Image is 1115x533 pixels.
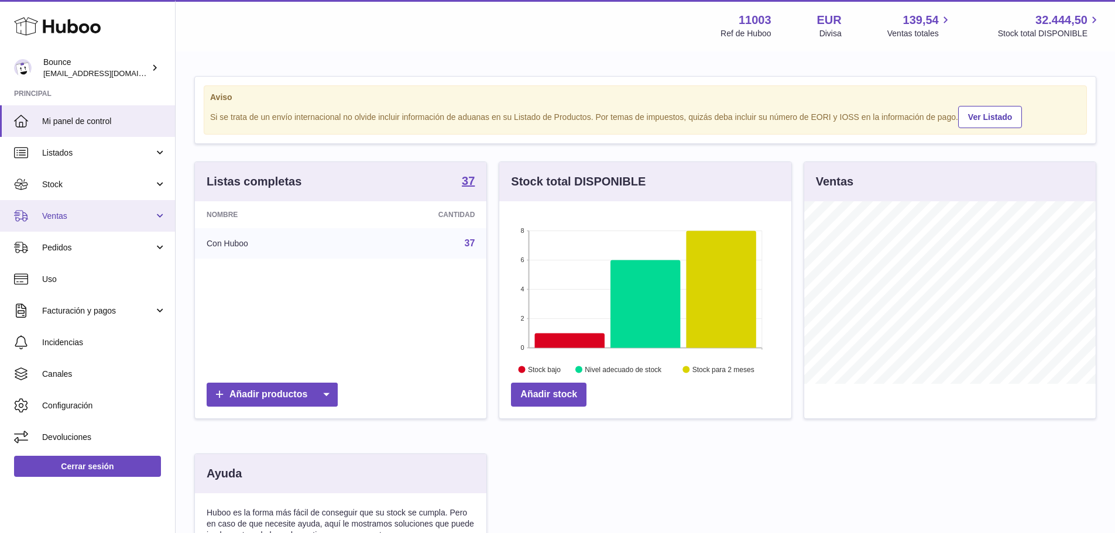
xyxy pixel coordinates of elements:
text: Nivel adecuado de stock [585,366,663,374]
a: Añadir stock [511,383,586,407]
span: Incidencias [42,337,166,348]
span: 32.444,50 [1035,12,1087,28]
span: Listados [42,147,154,159]
strong: Aviso [210,92,1080,103]
div: Si se trata de un envío internacional no olvide incluir información de aduanas en su Listado de P... [210,104,1080,128]
span: Canales [42,369,166,380]
a: Añadir productos [207,383,338,407]
a: 32.444,50 Stock total DISPONIBLE [998,12,1101,39]
span: Facturación y pagos [42,305,154,317]
text: 4 [521,286,524,293]
h3: Ayuda [207,466,242,482]
span: Stock [42,179,154,190]
a: 37 [465,238,475,248]
th: Cantidad [346,201,487,228]
td: Con Huboo [195,228,346,259]
h3: Listas completas [207,174,301,190]
span: Ventas totales [887,28,952,39]
div: Divisa [819,28,842,39]
strong: 37 [462,175,475,187]
img: internalAdmin-11003@internal.huboo.com [14,59,32,77]
h3: Ventas [816,174,853,190]
span: Stock total DISPONIBLE [998,28,1101,39]
text: 0 [521,344,524,351]
a: Cerrar sesión [14,456,161,477]
span: [EMAIL_ADDRESS][DOMAIN_NAME] [43,68,172,78]
text: 8 [521,227,524,234]
a: Ver Listado [958,106,1022,128]
span: Pedidos [42,242,154,253]
span: Mi panel de control [42,116,166,127]
text: Stock para 2 meses [692,366,754,374]
a: 139,54 Ventas totales [887,12,952,39]
span: Devoluciones [42,432,166,443]
span: Ventas [42,211,154,222]
div: Ref de Huboo [721,28,771,39]
h3: Stock total DISPONIBLE [511,174,646,190]
text: Stock bajo [528,366,561,374]
text: 2 [521,315,524,322]
text: 6 [521,256,524,263]
span: Uso [42,274,166,285]
div: Bounce [43,57,149,79]
strong: EUR [817,12,842,28]
strong: 11003 [739,12,771,28]
a: 37 [462,175,475,189]
span: Configuración [42,400,166,411]
span: 139,54 [903,12,939,28]
th: Nombre [195,201,346,228]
